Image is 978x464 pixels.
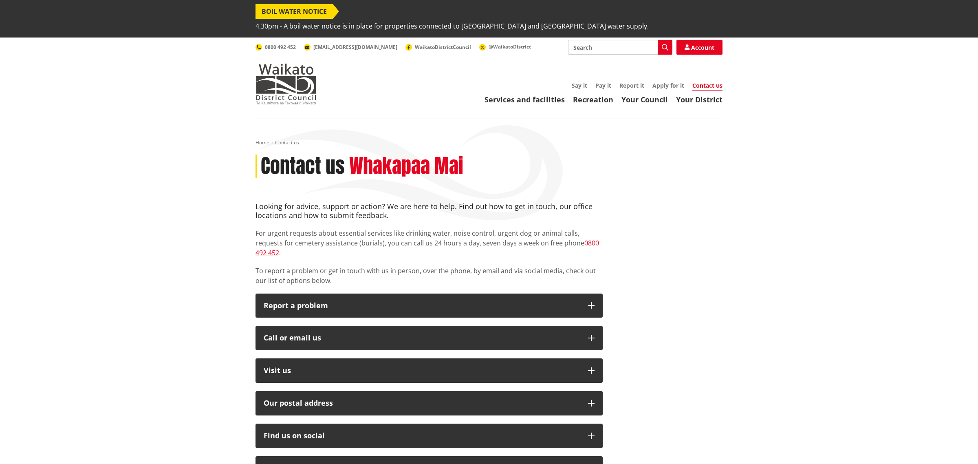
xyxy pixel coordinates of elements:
[256,4,333,19] span: BOIL WATER NOTICE
[621,95,668,104] a: Your Council
[265,44,296,51] span: 0800 492 452
[256,239,599,257] a: 0800 492 452
[264,399,580,407] h2: Our postal address
[692,82,722,91] a: Contact us
[676,40,722,55] a: Account
[261,155,345,178] h1: Contact us
[256,326,603,350] button: Call or email us
[568,40,672,55] input: Search input
[479,43,531,50] a: @WaikatoDistrict
[349,155,463,178] h2: Whakapaa Mai
[264,367,580,375] p: Visit us
[256,64,317,104] img: Waikato District Council - Te Kaunihera aa Takiwaa o Waikato
[264,432,580,440] div: Find us on social
[652,82,684,89] a: Apply for it
[595,82,611,89] a: Pay it
[256,294,603,318] button: Report a problem
[256,44,296,51] a: 0800 492 452
[415,44,471,51] span: WaikatoDistrictCouncil
[256,228,603,258] p: For urgent requests about essential services like drinking water, noise control, urgent dog or an...
[256,358,603,383] button: Visit us
[572,82,587,89] a: Say it
[489,43,531,50] span: @WaikatoDistrict
[405,44,471,51] a: WaikatoDistrictCouncil
[256,139,269,146] a: Home
[256,202,603,220] h4: Looking for advice, support or action? We are here to help. Find out how to get in touch, our off...
[275,139,299,146] span: Contact us
[485,95,565,104] a: Services and facilities
[256,19,649,33] span: 4.30pm - A boil water notice is in place for properties connected to [GEOGRAPHIC_DATA] and [GEOGR...
[304,44,397,51] a: [EMAIL_ADDRESS][DOMAIN_NAME]
[256,391,603,415] button: Our postal address
[313,44,397,51] span: [EMAIL_ADDRESS][DOMAIN_NAME]
[256,424,603,448] button: Find us on social
[619,82,644,89] a: Report it
[256,139,722,146] nav: breadcrumb
[676,95,722,104] a: Your District
[264,334,580,342] div: Call or email us
[264,302,580,310] p: Report a problem
[573,95,613,104] a: Recreation
[256,266,603,285] p: To report a problem or get in touch with us in person, over the phone, by email and via social me...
